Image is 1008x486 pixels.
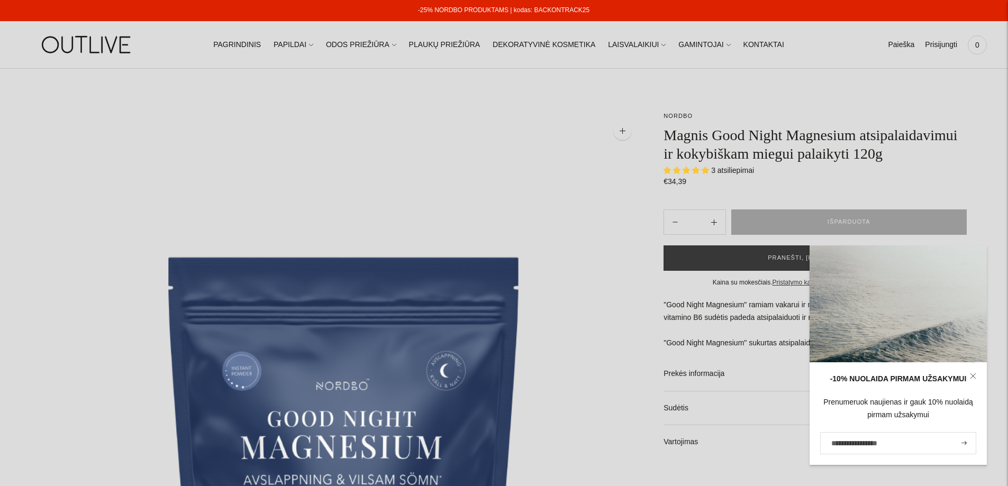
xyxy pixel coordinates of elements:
a: LAISVALAIKIUI [608,33,666,57]
a: GAMINTOJAI [678,33,730,57]
a: Prisijungti [925,33,957,57]
div: Kaina su mokesčiais. apskaičiuojama apmokėjimo metu. [664,277,966,288]
a: Vartojimas [664,425,966,459]
span: €34,39 [664,177,686,186]
input: Product quantity [686,215,702,230]
a: Pristatymo kaina [773,279,820,286]
button: Subtract product quantity [703,209,725,235]
span: IŠPARDUOTA [828,217,870,227]
a: KONTAKTAI [743,33,784,57]
a: ODOS PRIEŽIŪRA [326,33,396,57]
a: 0 [968,33,987,57]
button: IŠPARDUOTA [731,209,967,235]
a: PLAUKŲ PRIEŽIŪRA [409,33,480,57]
button: PRANEŠTI, [PERSON_NAME] [664,245,966,271]
a: PAPILDAI [274,33,313,57]
span: 0 [970,38,985,52]
p: "Good Night Magnesium" ramiam vakarui ir nakčiai. Magnio bisglicinato, ramunėlių ir vitamino B6 s... [664,299,966,350]
h1: Magnis Good Night Magnesium atsipalaidavimui ir kokybiškam miegui palaikyti 120g [664,126,966,163]
span: 3 atsiliepimai [711,166,754,175]
div: -10% NUOLAIDA PIRMAM UŽSAKYMUI [820,373,976,386]
span: 5.00 stars [664,166,711,175]
a: Paieška [888,33,914,57]
a: -25% NORDBO PRODUKTAMS | kodas: BACKONTRACK25 [418,6,589,14]
img: OUTLIVE [21,26,153,63]
a: Sudėtis [664,391,966,425]
a: DEKORATYVINĖ KOSMETIKA [493,33,595,57]
a: Prekės informacija [664,357,966,391]
button: Add product quantity [664,209,686,235]
a: PAGRINDINIS [213,33,261,57]
a: NORDBO [664,113,693,119]
div: Prenumeruok naujienas ir gauk 10% nuolaidą pirmam užsakymui [820,396,976,421]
